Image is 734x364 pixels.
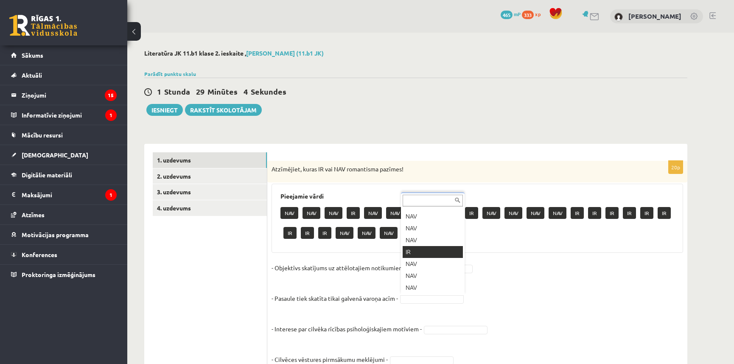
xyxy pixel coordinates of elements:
[403,222,463,234] div: NAV
[403,270,463,282] div: NAV
[403,234,463,246] div: NAV
[403,246,463,258] div: IR
[403,210,463,222] div: NAV
[403,258,463,270] div: NAV
[403,282,463,294] div: NAV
